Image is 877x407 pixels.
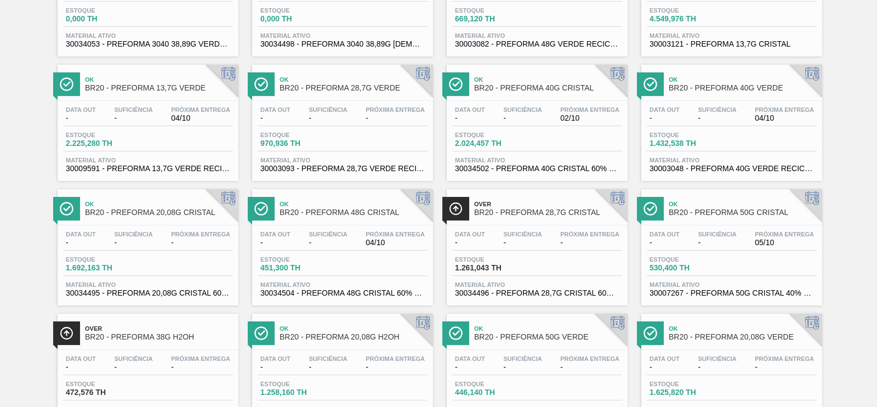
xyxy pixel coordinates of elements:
span: Suficiência [698,355,736,362]
span: 30003093 - PREFORMA 28,7G VERDE RECICLADA [260,165,425,173]
img: Ícone [60,77,73,91]
span: - [698,239,736,247]
span: - [309,363,347,371]
span: BR20 - PREFORMA 28,7G CRISTAL [474,208,622,217]
span: - [171,239,230,247]
span: Material ativo [260,157,425,163]
span: Ok [280,76,428,83]
span: Estoque [66,7,143,14]
span: Material ativo [650,157,814,163]
span: Próxima Entrega [366,231,425,238]
span: - [66,363,96,371]
span: Data out [260,106,291,113]
span: Próxima Entrega [755,355,814,362]
span: Estoque [260,132,337,138]
span: 30034053 - PREFORMA 3040 38,89G VERDE 100% REC [66,40,230,48]
span: Suficiência [309,106,347,113]
img: Ícone [60,202,73,216]
span: Material ativo [260,32,425,39]
span: Próxima Entrega [755,231,814,238]
span: BR20 - PREFORMA 13,7G VERDE [85,84,233,92]
a: ÍconeOkBR20 - PREFORMA 13,7G VERDEData out-Suficiência-Próxima Entrega04/10Estoque2.225,280 THMat... [49,56,244,181]
span: - [366,114,425,122]
span: Suficiência [698,106,736,113]
span: BR20 - PREFORMA 40G CRISTAL [474,84,622,92]
span: - [171,363,230,371]
span: - [260,239,291,247]
span: Suficiência [503,106,542,113]
img: Ícone [449,77,463,91]
span: Estoque [260,7,337,14]
span: 30034496 - PREFORMA 28,7G CRISTAL 60% REC [455,289,619,297]
img: Ícone [254,326,268,340]
span: - [114,239,152,247]
span: 451,300 TH [260,264,337,272]
span: Estoque [455,381,532,387]
span: - [309,239,347,247]
span: Suficiência [114,231,152,238]
span: - [560,239,619,247]
span: Estoque [66,381,143,387]
span: Data out [650,355,680,362]
span: Estoque [650,132,726,138]
a: ÍconeOkBR20 - PREFORMA 40G VERDEData out-Suficiência-Próxima Entrega04/10Estoque1.432,538 THMater... [633,56,828,181]
span: - [455,239,485,247]
span: Ok [280,325,428,332]
span: Próxima Entrega [171,231,230,238]
span: - [260,114,291,122]
span: 1.258,160 TH [260,388,337,397]
span: BR20 - PREFORMA 50G VERDE [474,333,622,341]
span: Próxima Entrega [366,106,425,113]
span: BR20 - PREFORMA 40G VERDE [669,84,817,92]
span: Ok [669,201,817,207]
span: Próxima Entrega [560,231,619,238]
span: Material ativo [455,157,619,163]
span: BR20 - PREFORMA 50G CRISTAL [669,208,817,217]
span: 530,400 TH [650,264,726,272]
span: Data out [455,355,485,362]
span: Data out [650,231,680,238]
span: - [455,114,485,122]
img: Ícone [254,202,268,216]
span: Próxima Entrega [560,355,619,362]
span: 30034504 - PREFORMA 48G CRISTAL 60% REC [260,289,425,297]
span: 2.225,280 TH [66,139,143,148]
span: 4.549,976 TH [650,15,726,23]
span: Suficiência [309,355,347,362]
span: Material ativo [66,32,230,39]
span: 1.625,820 TH [650,388,726,397]
span: Over [85,325,233,332]
span: 30007267 - PREFORMA 50G CRISTAL 40% RECICLADA [650,289,814,297]
span: BR20 - PREFORMA 20,08G CRISTAL [85,208,233,217]
span: Estoque [260,256,337,263]
span: BR20 - PREFORMA 28,7G VERDE [280,84,428,92]
span: 2.024,457 TH [455,139,532,148]
span: BR20 - PREFORMA 48G CRISTAL [280,208,428,217]
span: Data out [455,231,485,238]
span: - [66,239,96,247]
a: ÍconeOkBR20 - PREFORMA 20,08G CRISTALData out-Suficiência-Próxima Entrega-Estoque1.692,163 THMate... [49,181,244,306]
span: Material ativo [66,157,230,163]
img: Ícone [643,77,657,91]
span: Estoque [455,256,532,263]
span: Data out [260,231,291,238]
a: ÍconeOkBR20 - PREFORMA 50G CRISTALData out-Suficiência-Próxima Entrega05/10Estoque530,400 THMater... [633,181,828,306]
span: 04/10 [366,239,425,247]
span: - [309,114,347,122]
span: - [650,363,680,371]
span: Suficiência [114,355,152,362]
span: Ok [85,201,233,207]
span: - [698,363,736,371]
span: - [650,239,680,247]
span: 472,576 TH [66,388,143,397]
span: Data out [66,355,96,362]
a: ÍconeOkBR20 - PREFORMA 40G CRISTALData out-Suficiência-Próxima Entrega02/10Estoque2.024,457 THMat... [438,56,633,181]
span: Estoque [455,7,532,14]
span: 30003082 - PREFORMA 48G VERDE RECICLADA [455,40,619,48]
img: Ícone [643,202,657,216]
span: Ok [280,201,428,207]
span: 02/10 [560,114,619,122]
span: - [698,114,736,122]
span: 1.261,043 TH [455,264,532,272]
span: Ok [669,76,817,83]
